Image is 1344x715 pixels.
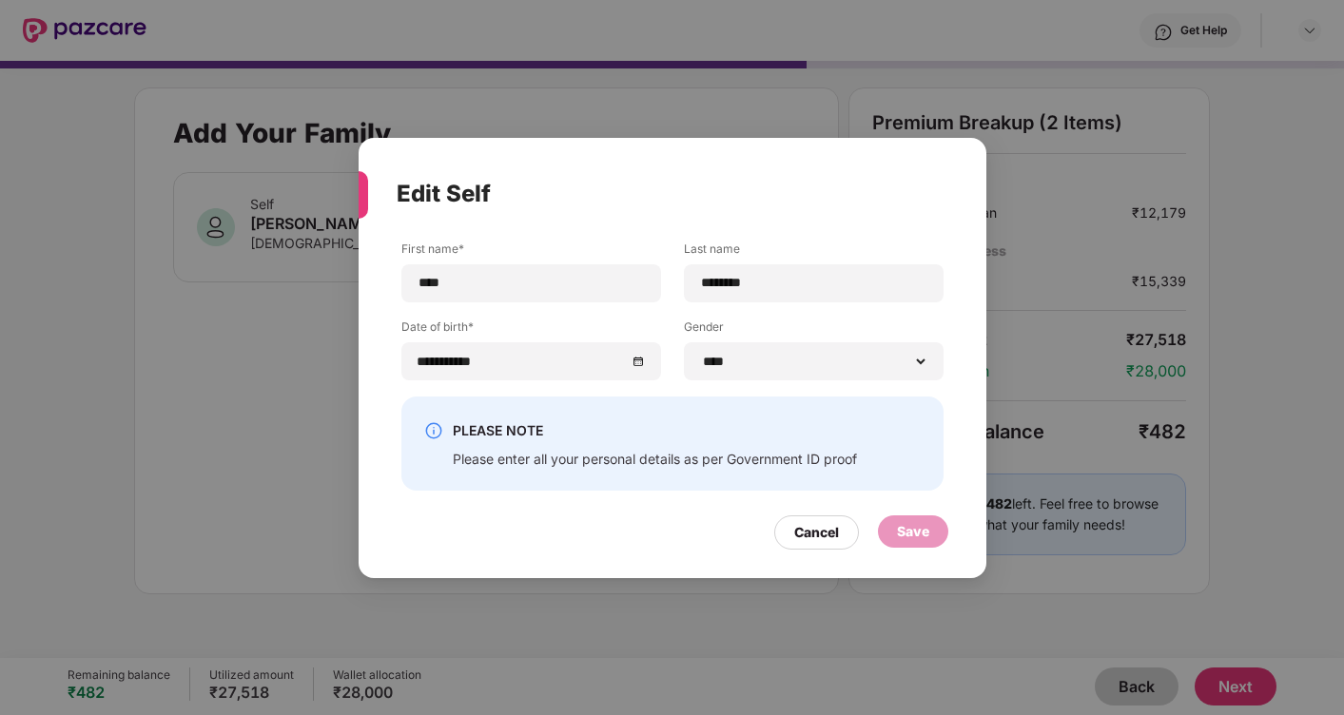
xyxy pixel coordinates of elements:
[453,449,857,467] div: Please enter all your personal details as per Government ID proof
[401,240,661,263] label: First name*
[684,318,944,341] label: Gender
[794,521,839,542] div: Cancel
[424,421,443,440] img: svg+xml;base64,PHN2ZyBpZD0iSW5mby0yMHgyMCIgeG1sbnM9Imh0dHA6Ly93d3cudzMub3JnLzIwMDAvc3ZnIiB3aWR0aD...
[453,418,857,441] div: PLEASE NOTE
[401,318,661,341] label: Date of birth*
[897,520,929,541] div: Save
[397,157,903,231] div: Edit Self
[684,240,944,263] label: Last name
